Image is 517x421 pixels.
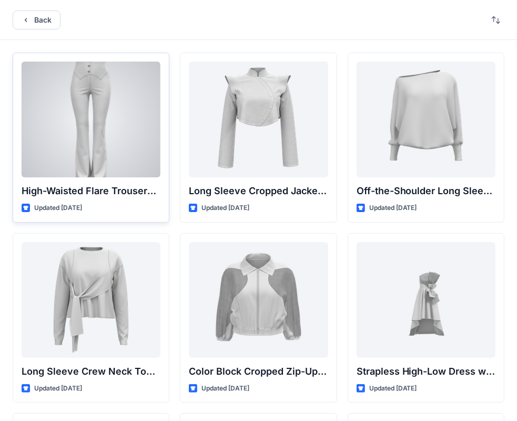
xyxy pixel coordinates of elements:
[189,184,328,198] p: Long Sleeve Cropped Jacket with Mandarin Collar and Shoulder Detail
[22,364,160,379] p: Long Sleeve Crew Neck Top with Asymmetrical Tie Detail
[357,364,495,379] p: Strapless High-Low Dress with Side Bow Detail
[357,184,495,198] p: Off-the-Shoulder Long Sleeve Top
[201,383,249,394] p: Updated [DATE]
[22,242,160,358] a: Long Sleeve Crew Neck Top with Asymmetrical Tie Detail
[22,62,160,177] a: High-Waisted Flare Trousers with Button Detail
[34,203,82,214] p: Updated [DATE]
[13,11,60,29] button: Back
[189,364,328,379] p: Color Block Cropped Zip-Up Jacket with Sheer Sleeves
[357,62,495,177] a: Off-the-Shoulder Long Sleeve Top
[357,242,495,358] a: Strapless High-Low Dress with Side Bow Detail
[369,203,417,214] p: Updated [DATE]
[369,383,417,394] p: Updated [DATE]
[189,62,328,177] a: Long Sleeve Cropped Jacket with Mandarin Collar and Shoulder Detail
[189,242,328,358] a: Color Block Cropped Zip-Up Jacket with Sheer Sleeves
[201,203,249,214] p: Updated [DATE]
[22,184,160,198] p: High-Waisted Flare Trousers with Button Detail
[34,383,82,394] p: Updated [DATE]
